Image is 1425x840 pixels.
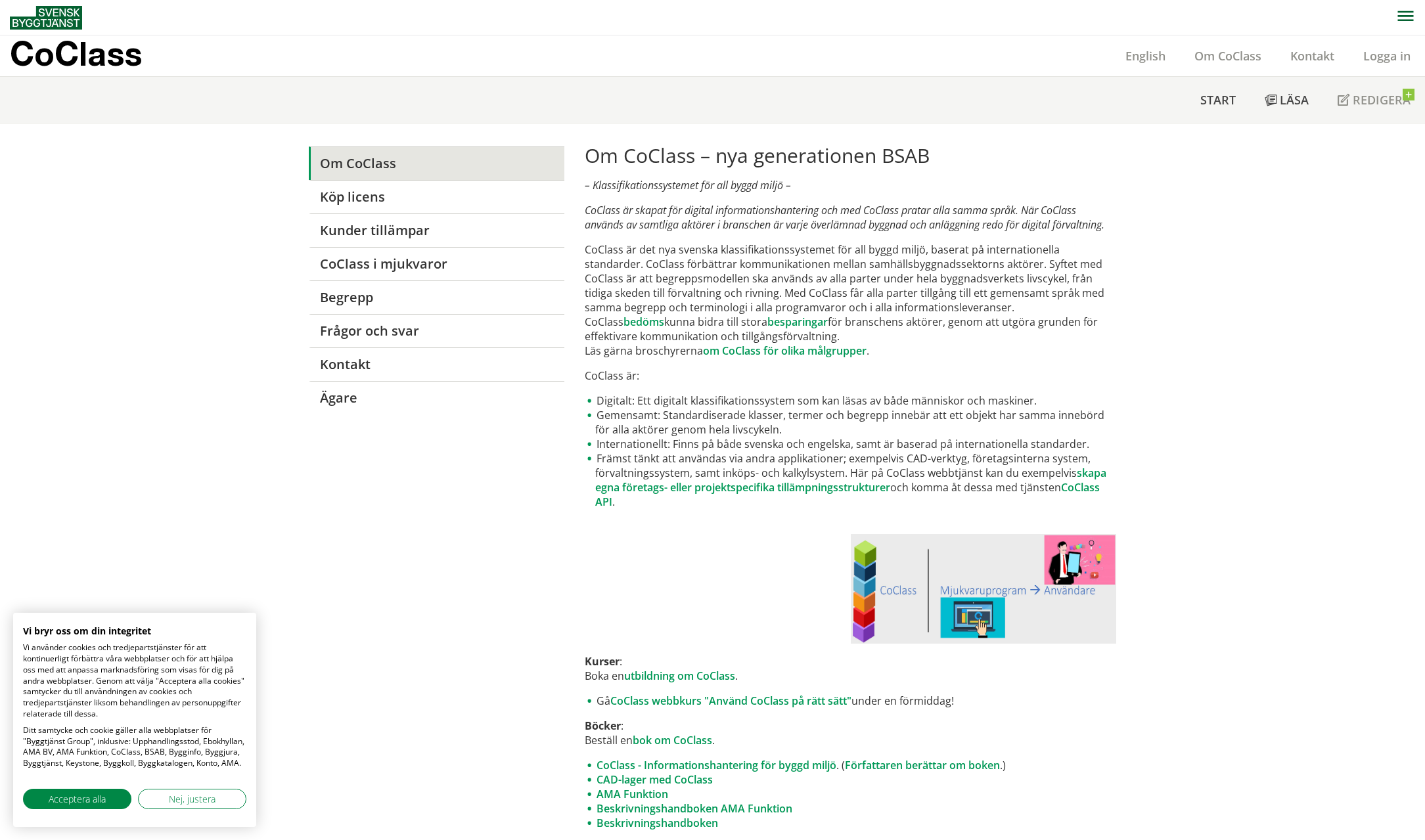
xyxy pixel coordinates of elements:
[169,792,215,806] span: Nej, justera
[585,451,1116,509] li: Främst tänkt att användas via andra applikationer; exempelvis CAD-verktyg, företagsinterna system...
[1186,77,1250,123] a: Start
[610,694,851,708] a: CoClass webbkurs "Använd CoClass på rätt sätt"
[138,789,246,809] button: Justera cookie preferenser
[1280,92,1309,108] span: Läsa
[23,642,246,720] p: Vi använder cookies och tredjepartstjänster för att kontinuerligt förbättra våra webbplatser och ...
[624,669,735,683] a: utbildning om CoClass
[595,466,1106,495] a: skapa egna företags- eller projektspecifika tillämpningsstrukturer
[309,180,564,213] a: Köp licens
[309,280,564,314] a: Begrepp
[585,368,1116,383] p: CoClass är:
[585,408,1116,437] li: Gemensamt: Standardiserade klasser, termer och begrepp innebär att ett objekt har samma innebörd ...
[1349,48,1425,64] a: Logga in
[703,343,867,358] a: om CoClass för olika målgrupper
[309,381,564,414] a: Ägare
[585,718,621,733] strong: Böcker
[595,480,1100,509] a: CoClass API
[585,203,1104,232] em: CoClass är skapat för digital informationshantering och med CoClass pratar alla samma språk. När ...
[851,534,1117,644] img: CoClasslegohink-mjukvara-anvndare.JPG
[49,792,106,806] span: Acceptera alla
[597,758,836,772] a: CoClass - Informationshantering för byggd miljö
[851,534,1117,644] a: Läs mer om CoClass i mjukvaror
[1250,77,1323,123] a: Läsa
[309,347,564,381] a: Kontakt
[1111,48,1180,64] a: English
[585,654,1116,683] p: : Boka en .
[10,6,82,30] img: Svensk Byggtjänst
[585,144,1116,167] h1: Om CoClass – nya generationen BSAB
[10,46,142,61] p: CoClass
[767,315,828,329] a: besparingar
[585,758,1116,772] li: . ( .)
[585,718,1116,747] p: : Beställ en .
[585,178,791,192] em: – Klassifikationssystemet för all byggd miljö –
[585,393,1116,408] li: Digitalt: Ett digitalt klassifikationssystem som kan läsas av både människor och maskiner.
[585,437,1116,451] li: Internationellt: Finns på både svenska och engelska, samt är baserad på internationella standarder.
[585,654,620,669] strong: Kurser
[597,801,792,816] a: Beskrivningshandboken AMA Funktion
[1200,92,1236,108] span: Start
[309,146,564,180] a: Om CoClass
[23,625,246,637] h2: Vi bryr oss om din integritet
[309,314,564,347] a: Frågor och svar
[309,213,564,247] a: Kunder tillämpar
[597,772,713,787] a: CAD-lager med CoClass
[10,35,170,76] a: CoClass
[633,733,712,747] a: bok om CoClass
[585,242,1116,358] p: CoClass är det nya svenska klassifikationssystemet för all byggd miljö, baserat på internationell...
[23,725,246,769] p: Ditt samtycke och cookie gäller alla webbplatser för "Byggtjänst Group", inklusive: Upphandlingss...
[1276,48,1349,64] a: Kontakt
[585,694,1116,708] li: Gå under en förmiddag!
[597,787,668,801] a: AMA Funktion
[1180,48,1276,64] a: Om CoClass
[23,789,131,809] button: Acceptera alla cookies
[597,816,718,830] a: Beskrivningshandboken
[309,247,564,280] a: CoClass i mjukvaror
[623,315,664,329] a: bedöms
[845,758,1000,772] a: Författaren berättar om boken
